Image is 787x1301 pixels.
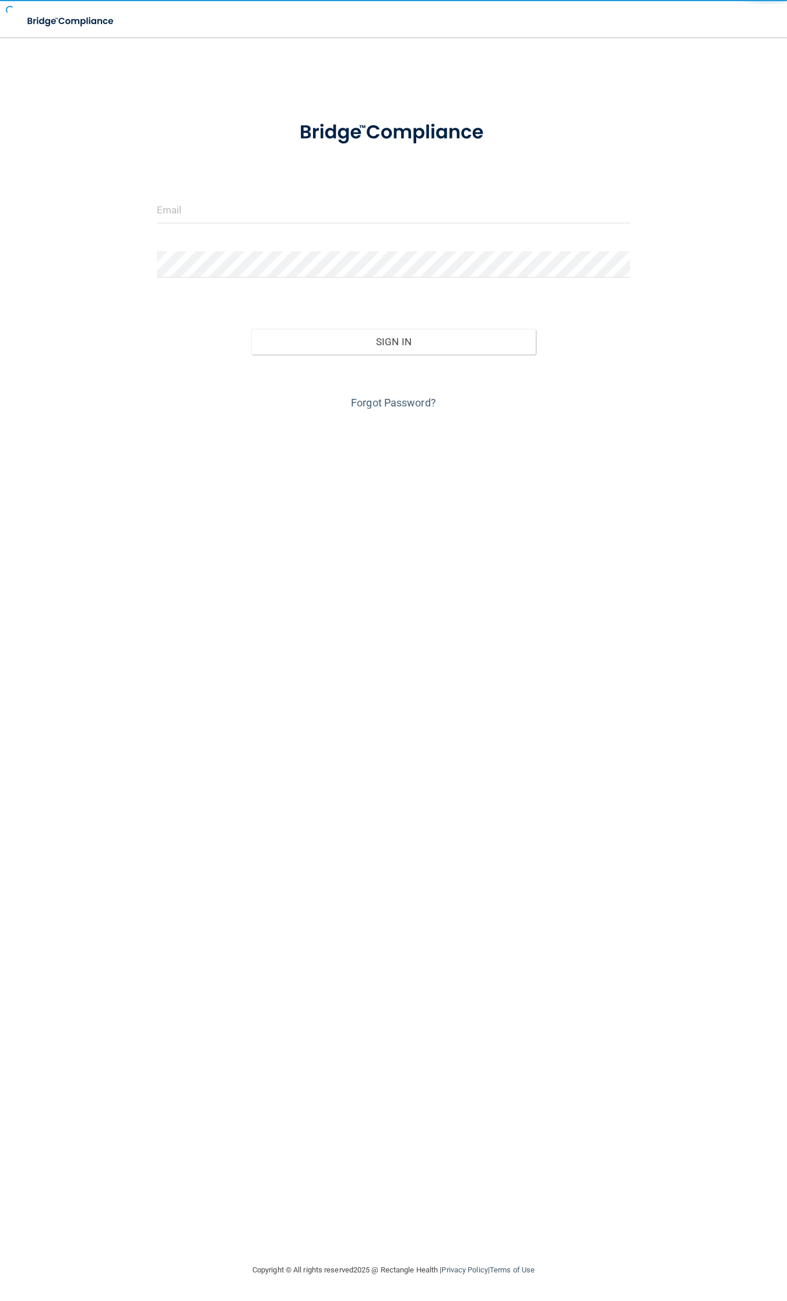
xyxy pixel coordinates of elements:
a: Terms of Use [490,1265,535,1274]
img: bridge_compliance_login_screen.278c3ca4.svg [17,9,125,33]
div: Copyright © All rights reserved 2025 @ Rectangle Health | | [181,1251,606,1289]
button: Sign In [251,329,536,355]
a: Forgot Password? [351,397,436,409]
img: bridge_compliance_login_screen.278c3ca4.svg [279,107,507,158]
a: Privacy Policy [441,1265,487,1274]
input: Email [157,197,631,223]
